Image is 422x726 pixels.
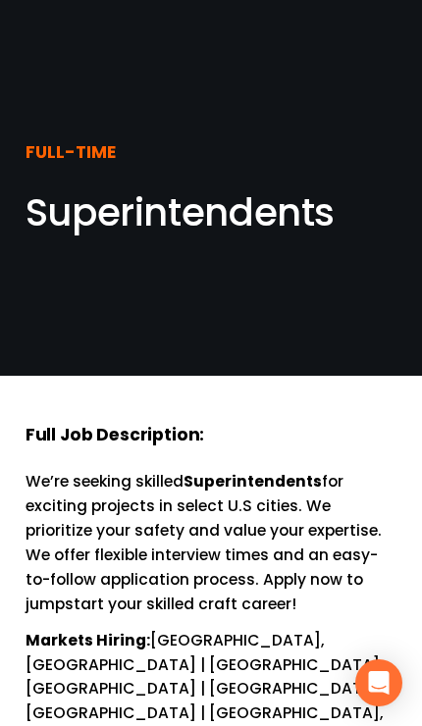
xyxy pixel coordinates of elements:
[26,423,204,446] strong: Full Job Description:
[26,140,116,164] strong: FULL-TIME
[184,471,322,492] strong: Superintendents
[26,470,396,616] p: We’re seeking skilled for exciting projects in select U.S cities. We prioritize your safety and v...
[26,630,150,650] strong: Markets Hiring:
[26,185,335,239] span: Superintendents
[355,659,402,706] div: Open Intercom Messenger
